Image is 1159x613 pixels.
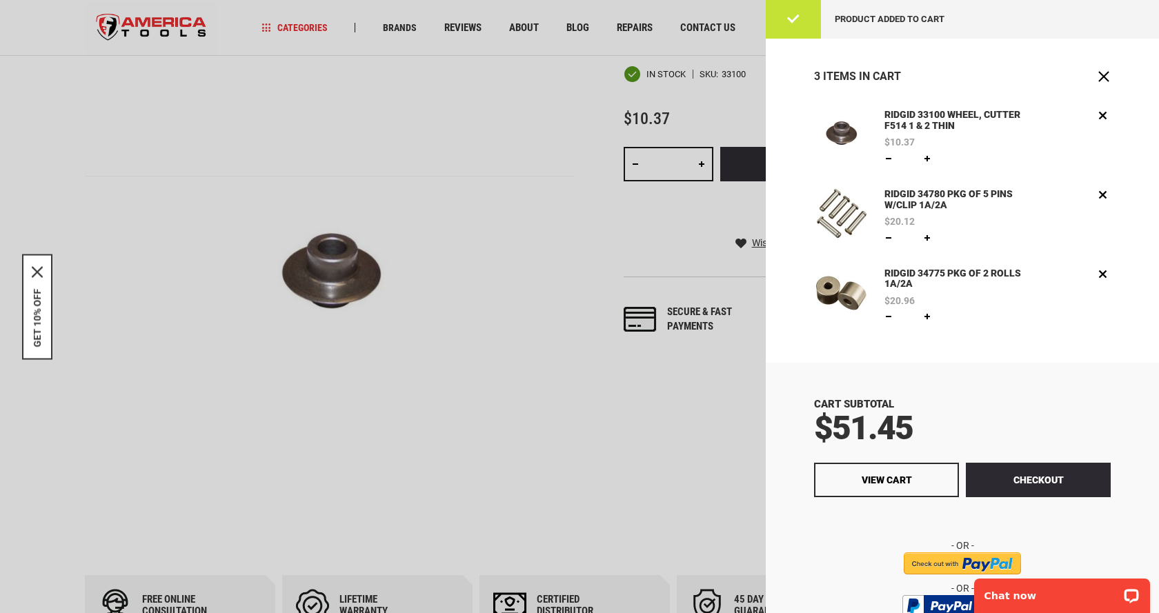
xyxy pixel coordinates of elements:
a: RIDGID 33100 WHEEL, CUTTER F514 1 & 2 THIN [814,108,868,166]
img: RIDGID 34780 PKG OF 5 PINS W/CLIP 1A/2A [814,187,868,241]
span: Product added to cart [835,14,944,24]
button: GET 10% OFF [32,288,43,347]
span: $51.45 [814,408,913,448]
button: Close [1097,70,1111,83]
a: View Cart [814,463,959,497]
img: RIDGID 34775 PKG OF 2 ROLLS 1A/2A [814,266,868,320]
span: $10.37 [884,137,915,147]
span: $20.12 [884,217,915,226]
button: Close [32,266,43,277]
span: View Cart [862,474,912,485]
span: Cart Subtotal [814,398,894,410]
a: RIDGID 34780 PKG OF 5 PINS W/CLIP 1A/2A [881,187,1040,213]
span: 3 [814,70,820,83]
iframe: LiveChat chat widget [965,570,1159,613]
a: RIDGID 34775 PKG OF 2 ROLLS 1A/2A [881,266,1040,292]
a: RIDGID 34775 PKG OF 2 ROLLS 1A/2A [814,266,868,325]
span: $20.96 [884,296,915,305]
span: Items in Cart [823,70,901,83]
svg: close icon [32,266,43,277]
img: RIDGID 33100 WHEEL, CUTTER F514 1 & 2 THIN [814,108,868,161]
a: RIDGID 33100 WHEEL, CUTTER F514 1 & 2 THIN [881,108,1040,134]
a: RIDGID 34780 PKG OF 5 PINS W/CLIP 1A/2A [814,187,868,245]
button: Checkout [966,463,1111,497]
